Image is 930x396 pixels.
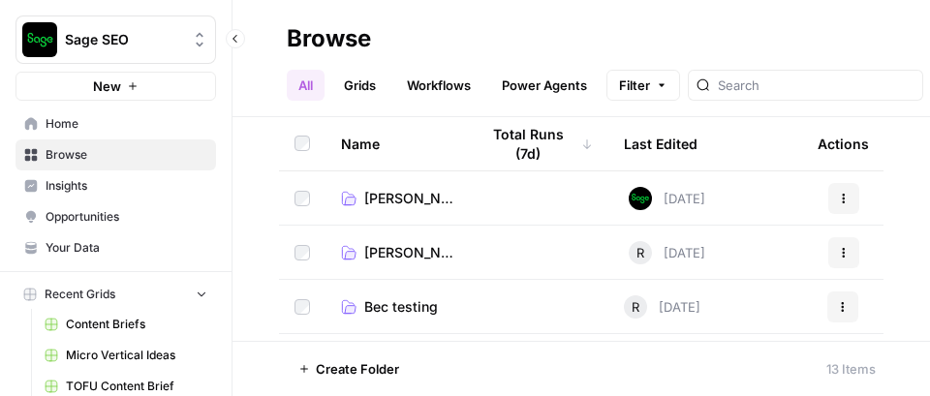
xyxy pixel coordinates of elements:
div: Browse [287,23,371,54]
span: Filter [619,76,650,95]
span: R [632,297,639,317]
span: Recent Grids [45,286,115,303]
div: [DATE] [629,241,705,264]
a: Grids [332,70,387,101]
span: Your Data [46,239,207,257]
div: Name [341,117,448,170]
span: [PERSON_NAME] Testing [364,189,455,208]
input: Search [718,76,914,95]
a: Opportunities [15,201,216,232]
div: 13 Items [826,359,876,379]
div: [DATE] [629,187,705,210]
button: New [15,72,216,101]
span: TOFU Content Brief [66,378,207,395]
a: Your Data [15,232,216,263]
a: Bec testing [341,297,448,317]
a: Power Agents [490,70,599,101]
a: Workflows [395,70,482,101]
div: Last Edited [624,117,697,170]
a: All [287,70,325,101]
span: New [93,76,121,96]
button: Workspace: Sage SEO [15,15,216,64]
a: Browse [15,139,216,170]
span: Sage SEO [65,30,182,49]
a: Micro Vertical Ideas [36,340,216,371]
a: Insights [15,170,216,201]
span: Create Folder [316,359,399,379]
a: Content Briefs [36,309,216,340]
button: Create Folder [287,353,411,384]
span: [PERSON_NAME] testing [364,243,455,262]
div: Actions [818,117,869,170]
span: Micro Vertical Ideas [66,347,207,364]
a: [PERSON_NAME] testing [341,243,455,262]
span: Insights [46,177,207,195]
div: Total Runs (7d) [479,117,593,170]
span: Bec testing [364,297,438,317]
button: Recent Grids [15,280,216,309]
div: [DATE] [624,295,700,319]
a: [PERSON_NAME] Testing [341,189,455,208]
a: Home [15,108,216,139]
img: Sage SEO Logo [22,22,57,57]
span: Home [46,115,207,133]
span: Content Briefs [66,316,207,333]
img: ub7e22ukvz2zgz7trfpzk33zlxox [629,187,652,210]
button: Filter [606,70,680,101]
span: R [636,243,644,262]
span: Browse [46,146,207,164]
span: Opportunities [46,208,207,226]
